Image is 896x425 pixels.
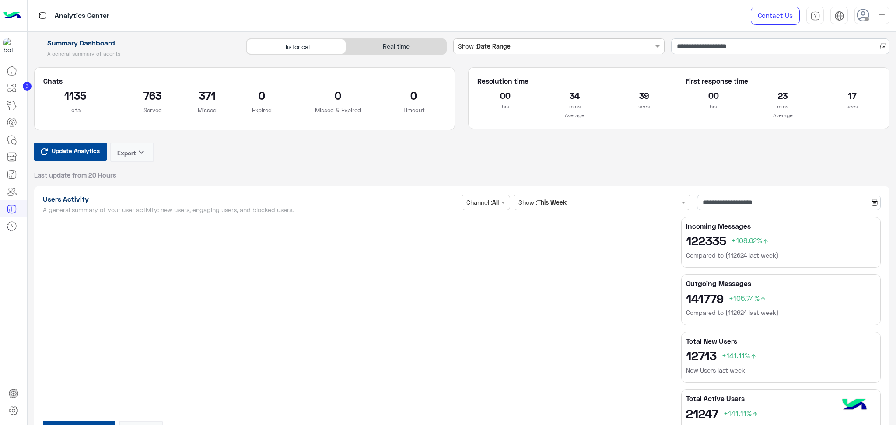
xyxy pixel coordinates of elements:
[477,88,533,102] h2: 00
[824,88,880,102] h2: 17
[307,88,368,102] h2: 0
[307,106,368,115] p: Missed & Expired
[686,406,876,420] h2: 21247
[729,294,766,302] span: +105.74%
[34,50,236,57] h5: A general summary of agents
[230,88,294,102] h2: 0
[686,251,876,260] h6: Compared to (112624 last week)
[198,88,217,102] h2: 371
[381,106,446,115] p: Timeout
[686,77,880,85] h5: First response time
[806,7,824,25] a: tab
[120,88,185,102] h2: 763
[381,88,446,102] h2: 0
[43,88,108,102] h2: 1135
[876,10,887,21] img: profile
[246,39,346,54] div: Historical
[198,106,217,115] p: Missed
[810,11,820,21] img: tab
[43,77,446,85] h5: Chats
[3,7,21,25] img: Logo
[230,106,294,115] p: Expired
[547,102,603,111] p: mins
[834,11,844,21] img: tab
[120,106,185,115] p: Served
[34,143,107,161] button: Update Analytics
[686,233,876,247] h2: 122335
[839,390,870,421] img: hulul-logo.png
[686,279,876,288] h5: Outgoing Messages
[34,171,116,179] span: Last update from 20 Hours
[686,337,876,345] h5: Total New Users
[34,38,236,47] h1: Summary Dashboard
[346,39,446,54] div: Real time
[686,308,876,317] h6: Compared to (112624 last week)
[824,102,880,111] p: secs
[731,236,769,244] span: +108.62%
[3,38,19,54] img: 1403182699927242
[686,222,876,230] h5: Incoming Messages
[724,409,759,417] span: +141.11%
[686,348,876,362] h2: 12713
[477,77,672,85] h5: Resolution time
[110,143,154,162] button: Exportkeyboard_arrow_down
[477,102,533,111] p: hrs
[722,351,757,359] span: +141.11%
[755,88,811,102] h2: 23
[686,366,876,375] h6: New Users last week
[686,88,742,102] h2: 00
[43,195,458,203] h1: Users Activity
[616,102,672,111] p: secs
[477,111,672,120] p: Average
[55,10,109,22] p: Analytics Center
[49,145,102,157] span: Update Analytics
[751,7,800,25] a: Contact Us
[43,106,108,115] p: Total
[686,394,876,403] h5: Total Active Users
[136,147,147,157] i: keyboard_arrow_down
[616,88,672,102] h2: 39
[547,88,603,102] h2: 34
[686,111,880,120] p: Average
[755,102,811,111] p: mins
[686,102,742,111] p: hrs
[37,10,48,21] img: tab
[43,206,458,213] h5: A general summary of your user activity: new users, engaging users, and blocked users.
[686,291,876,305] h2: 141779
